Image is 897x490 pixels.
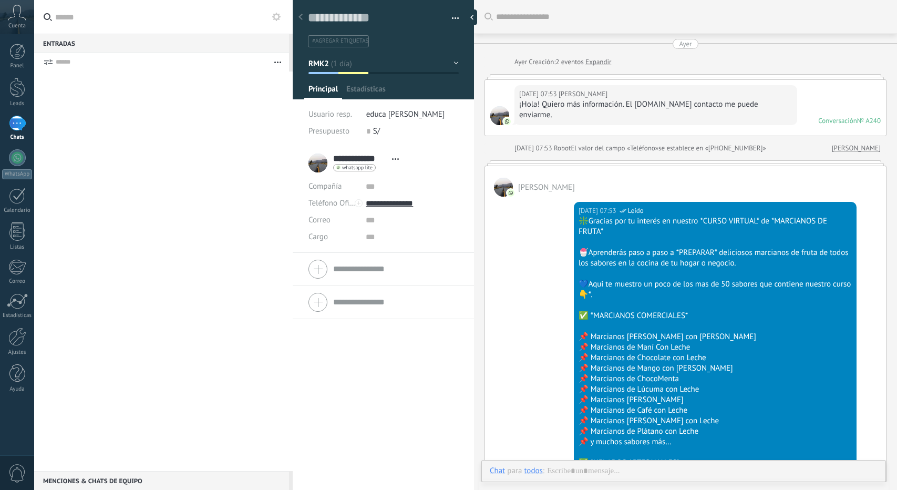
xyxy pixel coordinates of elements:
[579,384,852,395] div: 📌 Marcianos de Lúcuma con Leche
[579,311,852,321] div: ✅ *MARCIANOS COMERCIALES*
[308,233,328,241] span: Cargo
[579,426,852,437] div: 📌 Marcianos de Plátano con Leche
[579,416,852,426] div: 📌 Marcianos [PERSON_NAME] con Leche
[2,349,33,356] div: Ajustes
[579,342,852,353] div: 📌 Marcianos de Maní Con Leche
[34,34,289,53] div: Entradas
[507,189,514,197] img: com.amocrm.amocrmwa.svg
[308,195,358,212] button: Teléfono Oficina
[524,466,542,475] div: todos
[579,395,852,405] div: 📌 Marcianos [PERSON_NAME]
[2,169,32,179] div: WhatsApp
[579,206,618,216] div: [DATE] 07:53
[559,89,607,99] span: Leonardo Cuba
[818,116,857,125] div: Conversación
[494,178,513,197] span: Leonardo Cuba
[579,458,852,468] div: ✅ *HELADOS ARTESANALES*
[308,198,363,208] span: Teléfono Oficina
[514,143,554,154] div: [DATE] 07:53
[467,9,477,25] div: Ocultar
[2,100,33,107] div: Leads
[2,134,33,141] div: Chats
[373,126,380,136] span: S/
[308,123,358,140] div: Presupuesto
[342,165,373,170] span: whatsapp lite
[490,106,509,125] span: Leonardo Cuba
[514,57,529,67] div: Ayer
[8,23,26,29] span: Cuenta
[507,466,522,476] span: para
[2,312,33,319] div: Estadísticas
[308,178,358,195] div: Compañía
[346,84,386,99] span: Estadísticas
[579,353,852,363] div: 📌 Marcianos de Chocolate con Leche
[308,229,358,246] div: Cargo
[857,116,881,125] div: № A240
[308,106,358,123] div: Usuario resp.
[308,126,349,136] span: Presupuesto
[308,109,352,119] span: Usuario resp.
[514,57,611,67] div: Creación:
[2,278,33,285] div: Correo
[312,37,368,45] span: #agregar etiquetas
[571,143,658,154] span: El valor del campo «Teléfono»
[518,182,575,192] span: Leonardo Cuba
[579,374,852,384] div: 📌 Marcianos de ChocoMenta
[579,363,852,374] div: 📌 Marcianos de Mango con [PERSON_NAME]
[2,244,33,251] div: Listas
[2,63,33,69] div: Panel
[503,118,511,125] img: com.amocrm.amocrmwa.svg
[308,215,331,225] span: Correo
[308,212,331,229] button: Correo
[543,466,544,476] span: :
[579,405,852,416] div: 📌 Marcianos de Café con Leche
[585,57,611,67] a: Expandir
[579,332,852,342] div: 📌 Marcianos [PERSON_NAME] con [PERSON_NAME]
[519,99,792,120] div: ¡Hola! Quiero más información. El [DOMAIN_NAME] contacto me puede enviarme.
[519,89,559,99] div: [DATE] 07:53
[579,279,852,300] div: 💙Aqui te muestro un poco de los mas de 50 sabores que contiene nuestro curso👇*.
[658,143,766,154] span: se establece en «[PHONE_NUMBER]»
[832,143,881,154] a: [PERSON_NAME]
[2,207,33,214] div: Calendario
[554,144,571,152] span: Robot
[34,471,289,490] div: Menciones & Chats de equipo
[308,84,338,99] span: Principal
[579,437,852,447] div: 📌 y muchos sabores más…
[579,248,852,269] div: 🍧Aprenderás paso a paso a *PREPARAR* deliciosos marcianos de fruta de todos los sabores en la coc...
[579,216,852,237] div: ❇️Gracias por tu interés en nuestro *CURSO VIRTUAL* de *MARCIANOS DE FRUTA*
[679,39,692,49] div: Ayer
[366,109,445,119] span: educa [PERSON_NAME]
[555,57,583,67] span: 2 eventos
[628,206,644,216] span: Leído
[2,386,33,393] div: Ayuda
